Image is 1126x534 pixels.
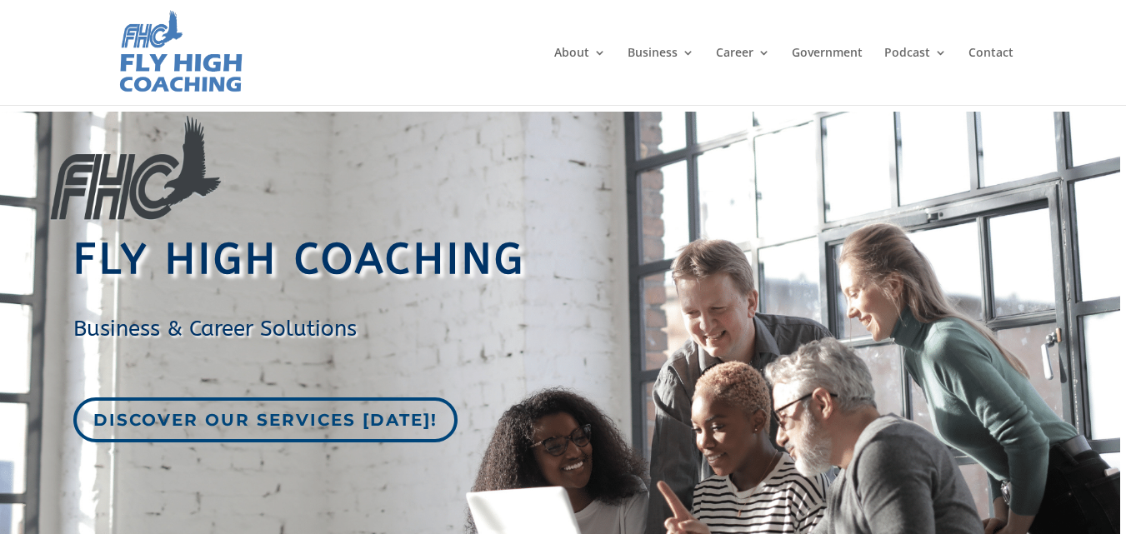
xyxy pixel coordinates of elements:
[117,8,244,97] img: Fly High Coaching
[716,47,770,105] a: Career
[628,47,694,105] a: Business
[73,235,526,284] span: Fly High Coaching
[792,47,863,105] a: Government
[554,47,606,105] a: About
[73,316,357,342] span: Business & Career Solutions
[968,47,1013,105] a: Contact
[73,397,458,442] a: Discover our services [DATE]!
[884,47,947,105] a: Podcast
